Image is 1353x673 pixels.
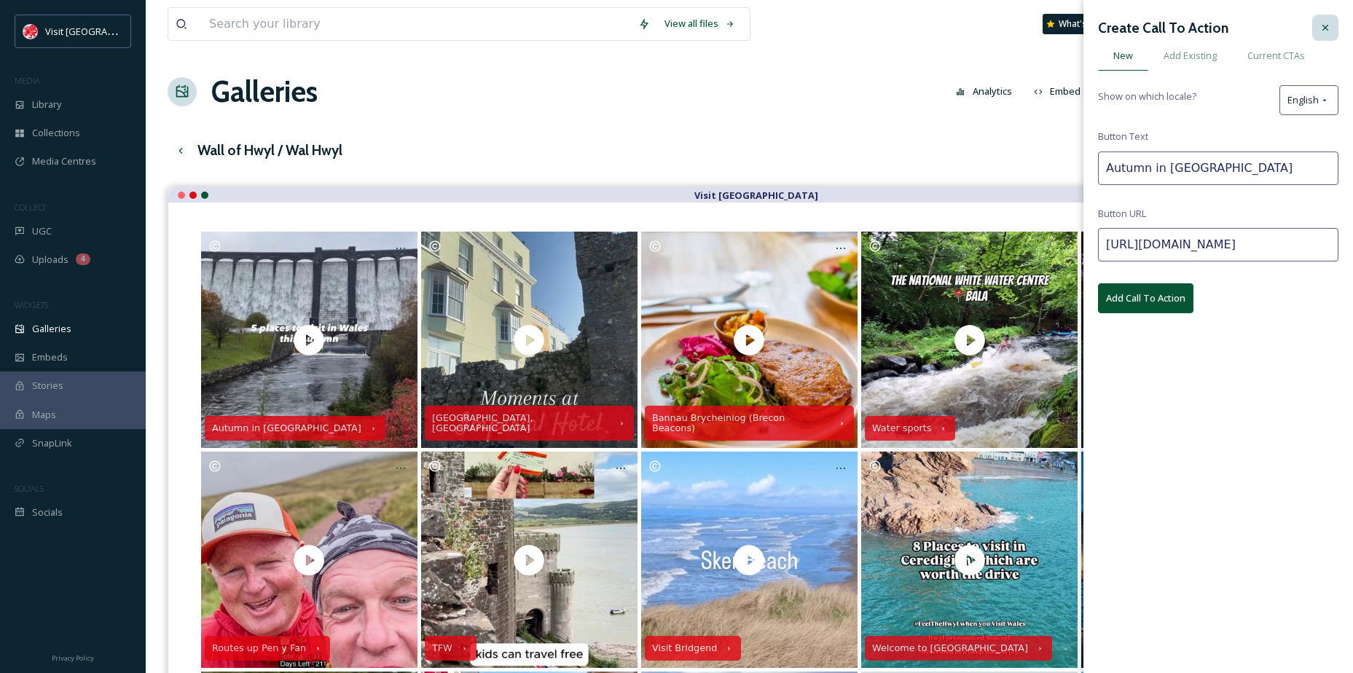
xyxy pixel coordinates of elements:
[652,413,830,433] div: Bannau Brycheiniog (Brecon Beacons)
[1098,228,1338,261] input: https://www.snapsea.io
[15,483,44,494] span: SOCIALS
[1043,14,1115,34] a: What's New
[860,232,1080,448] a: Water sportsAdrenaline meets adventure at Canolfan Tryweryn – @thenationalwhitewatercentre 💦 📍 lo...
[419,452,639,668] a: TFWEnjoy free kids’ travel and half-price history in Cymru! 🏴󠁧󠁢󠁷󠁬󠁳󠁿🏰 | @transport_wales @cadwcymr...
[432,643,452,653] div: TFW
[15,75,40,86] span: MEDIA
[860,452,1080,668] a: Welcome to [GEOGRAPHIC_DATA]Add these "worth the drive" locations to your Ceredigion bucket list ...
[202,8,631,40] input: Search your library
[199,232,419,448] a: Autumn in [GEOGRAPHIC_DATA]Who’s ready for an autumn adventure in Wales? 🍂 From golden leaves to ...
[1080,452,1300,668] a: [GEOGRAPHIC_DATA]
[32,224,52,238] span: UGC
[45,24,158,38] span: Visit [GEOGRAPHIC_DATA]
[199,452,419,668] a: Routes up Pen y FanLots happening on the ⛰️ this week and a great chance to meet friends and lege...
[1098,90,1196,103] span: Show on which locale?
[32,126,80,140] span: Collections
[32,253,68,267] span: Uploads
[32,154,96,168] span: Media Centres
[639,452,859,668] a: Visit BridgendHeading to the beach this weekend? Take your pick of beautiful sandy beaches in Bri...
[76,253,90,265] div: 4
[52,653,94,663] span: Privacy Policy
[949,77,1027,106] a: Analytics
[32,505,63,519] span: Socials
[32,350,68,364] span: Embeds
[694,189,818,202] strong: Visit [GEOGRAPHIC_DATA]
[1027,77,1089,106] button: Embed
[32,436,72,450] span: SnapLink
[212,643,306,653] div: Routes up Pen y Fan
[212,423,361,433] div: Autumn in [GEOGRAPHIC_DATA]
[1113,49,1133,63] span: New
[23,24,38,39] img: Visit_Wales_logo.svg.png
[1287,93,1319,107] span: English
[419,232,639,448] a: [GEOGRAPHIC_DATA], [GEOGRAPHIC_DATA]For all our new followers, here’s a taste of what we are all ...
[872,423,931,433] div: Water sports
[657,9,742,38] a: View all files
[197,140,342,161] h3: Wall of Hwyl / Wal Hwyl
[32,98,61,111] span: Library
[32,322,71,336] span: Galleries
[872,643,1028,653] div: Welcome to [GEOGRAPHIC_DATA]
[32,408,56,422] span: Maps
[32,379,63,393] span: Stories
[15,299,48,310] span: WIDGETS
[1098,130,1148,143] span: Button Text
[1098,207,1146,221] span: Button URL
[1247,49,1305,63] span: Current CTAs
[639,232,859,448] a: Bannau Brycheiniog (Brecon Beacons)Yesterday was International Welsh Rarebit Day 🧀 …but honestly,...
[432,413,610,433] div: [GEOGRAPHIC_DATA], [GEOGRAPHIC_DATA]
[1098,283,1193,313] button: Add Call To Action
[949,77,1019,106] button: Analytics
[1098,17,1228,39] h3: Create Call To Action
[652,643,717,653] div: Visit Bridgend
[15,202,46,213] span: COLLECT
[211,70,318,114] a: Galleries
[52,648,94,666] a: Privacy Policy
[1164,49,1217,63] span: Add Existing
[1098,151,1338,185] input: Click here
